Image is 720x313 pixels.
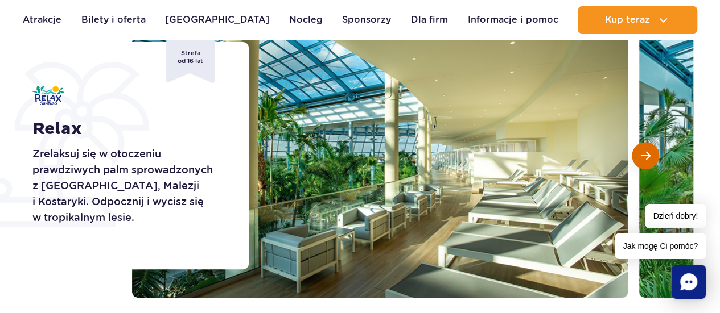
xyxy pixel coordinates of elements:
span: Dzień dobry! [645,204,706,228]
a: Bilety i oferta [81,6,146,34]
span: Jak mogę Ci pomóc? [615,233,706,259]
h1: Relax [32,119,223,139]
a: Dla firm [411,6,448,34]
span: Kup teraz [604,15,649,25]
button: Następny slajd [632,142,659,169]
div: Chat [672,265,706,299]
a: [GEOGRAPHIC_DATA] [165,6,269,34]
a: Informacje i pomoc [467,6,558,34]
button: Kup teraz [578,6,697,34]
p: Zrelaksuj się w otoczeniu prawdziwych palm sprowadzonych z [GEOGRAPHIC_DATA], Malezji i Kostaryki... [32,146,223,226]
a: Sponsorzy [342,6,391,34]
img: Relax [32,86,64,105]
span: Strefa od 16 lat [166,39,215,83]
a: Atrakcje [23,6,61,34]
a: Nocleg [289,6,323,34]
